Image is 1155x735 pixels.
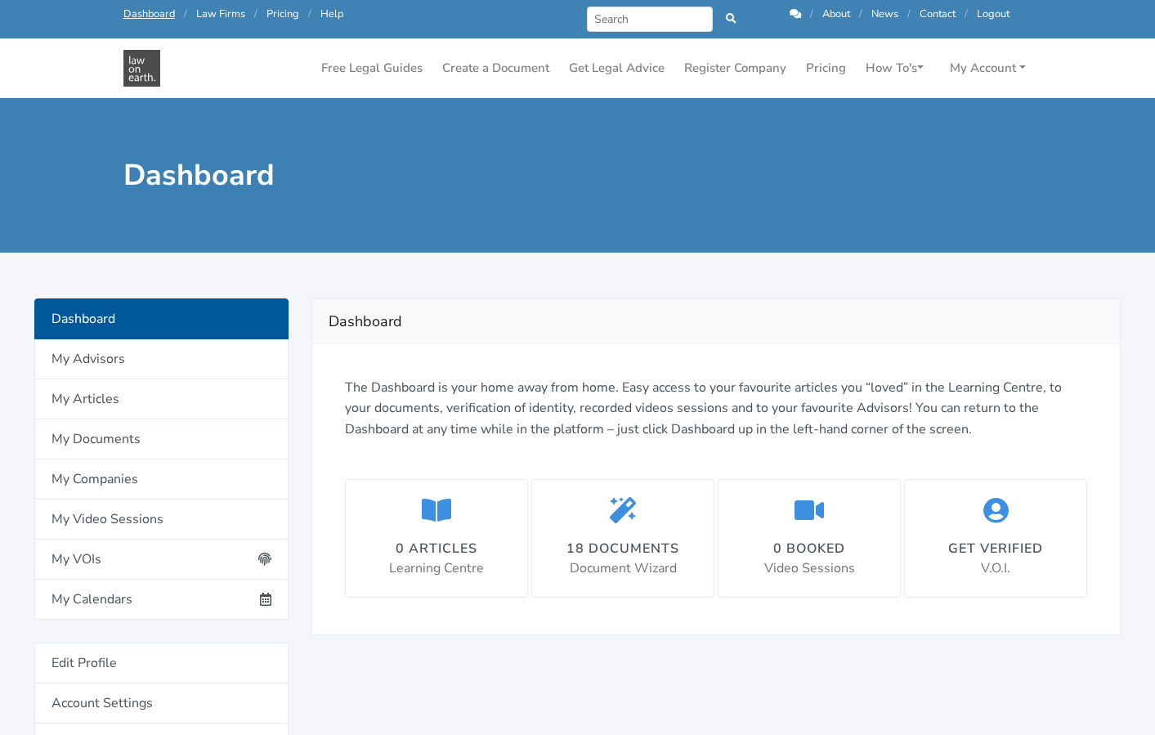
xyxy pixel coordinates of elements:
[948,558,1043,580] p: V.O.I.
[34,500,289,540] a: My Video Sessions
[196,7,245,21] a: Law Firms
[977,7,1010,21] a: Logout
[34,540,289,580] a: My VOIs
[764,539,855,558] div: 0 booked
[920,7,956,21] a: Contact
[859,7,862,21] span: /
[871,7,898,21] a: News
[389,539,484,558] div: 0 articles
[34,419,289,459] a: My Documents
[799,52,853,84] a: Pricing
[389,558,484,580] p: Learning Centre
[123,157,566,194] h1: Dashboard
[907,7,911,21] span: /
[34,459,289,500] a: My Companies
[308,7,311,21] span: /
[34,580,289,620] a: My Calendars
[34,339,289,379] a: My Advisors
[34,683,289,724] a: Account Settings
[184,7,187,21] span: /
[965,7,968,21] span: /
[859,52,930,84] a: How To's
[566,539,679,558] div: 18 documents
[345,378,1087,441] p: The Dashboard is your home away from home. Easy access to your favourite articles you “loved” in ...
[436,52,556,84] a: Create a Document
[315,52,429,84] a: Free Legal Guides
[718,479,901,597] a: 0 booked Video Sessions
[123,7,175,21] a: Dashboard
[345,479,528,597] a: 0 articles Learning Centre
[678,52,793,84] a: Register Company
[822,7,850,21] a: About
[764,558,855,580] p: Video Sessions
[810,7,813,21] span: /
[566,558,679,580] p: Document Wizard
[562,52,671,84] a: Get Legal Advice
[266,7,299,21] a: Pricing
[254,7,257,21] span: /
[123,50,160,87] img: Law On Earth
[948,539,1043,558] div: Get Verified
[34,643,289,683] a: Edit Profile
[34,379,289,419] a: My Articles
[531,479,714,597] a: 18 documents Document Wizard
[320,7,343,21] a: Help
[329,309,1104,335] h2: Dashboard
[943,52,1032,84] a: My Account
[34,298,289,339] a: Dashboard
[587,7,714,32] input: Search
[904,479,1087,597] a: Get Verified V.O.I.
